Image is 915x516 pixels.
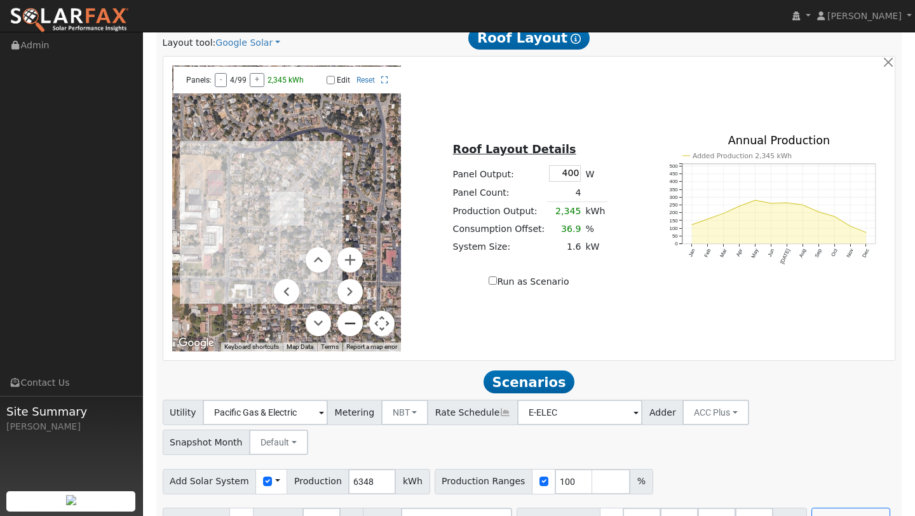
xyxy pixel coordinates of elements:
span: Panels: [186,76,212,85]
td: 4 [547,184,583,202]
label: Run as Scenario [489,275,569,289]
input: Select a Utility [203,400,328,425]
circle: onclick="" [834,215,836,217]
text: 0 [675,241,678,247]
td: Panel Count: [451,184,547,202]
text: Nov [846,248,855,259]
text: Sep [814,248,823,259]
text: Dec [862,248,871,259]
text: 200 [669,210,678,215]
a: Google Solar [215,36,280,50]
img: Google [175,335,217,351]
button: Move down [306,311,331,336]
a: Open this area in Google Maps (opens a new window) [175,335,217,351]
text: Oct [830,248,839,258]
text: Feb [703,248,712,259]
circle: onclick="" [786,202,788,204]
img: retrieve [66,495,76,505]
td: kWh [583,202,607,221]
a: Reset [356,76,375,85]
text: [DATE] [780,248,792,265]
span: kWh [395,469,430,494]
input: Select a Rate Schedule [517,400,642,425]
td: 36.9 [547,220,583,238]
text: Aug [798,248,807,259]
text: 300 [669,194,678,200]
button: Move right [337,279,363,304]
text: Jun [767,248,776,258]
span: Rate Schedule [428,400,518,425]
button: Move up [306,247,331,273]
a: Terms (opens in new tab) [321,343,339,350]
button: Map Data [287,343,313,351]
text: Annual Production [728,134,830,147]
button: Map camera controls [369,311,395,336]
text: 50 [672,233,678,239]
circle: onclick="" [850,225,851,227]
circle: onclick="" [691,224,693,226]
span: Roof Layout [468,27,590,50]
text: 150 [669,218,678,224]
button: Move left [274,279,299,304]
button: Default [249,430,308,455]
text: Added Production 2,345 kWh [693,152,792,160]
text: Mar [719,248,728,259]
span: Snapshot Month [163,430,250,455]
span: Adder [642,400,683,425]
input: Run as Scenario [489,276,497,285]
text: 250 [669,202,678,208]
label: Edit [337,76,350,85]
text: 350 [669,187,678,193]
circle: onclick="" [818,211,820,213]
span: % [630,469,653,494]
td: 1.6 [547,238,583,256]
span: 2,345 kWh [268,76,304,85]
td: W [583,163,607,184]
circle: onclick="" [770,202,772,204]
span: Layout tool: [163,37,216,48]
text: Apr [735,248,744,257]
img: SolarFax [10,7,129,34]
div: [PERSON_NAME] [6,420,136,433]
i: Show Help [571,34,581,44]
span: Production Ranges [435,469,532,494]
u: Roof Layout Details [453,143,576,156]
a: Full Screen [381,76,388,85]
button: Zoom out [337,311,363,336]
span: Production [287,469,349,494]
button: ACC Plus [682,400,749,425]
circle: onclick="" [802,204,804,206]
button: + [250,73,264,87]
circle: onclick="" [707,218,708,220]
td: % [583,220,607,238]
span: Site Summary [6,403,136,420]
circle: onclick="" [738,205,740,207]
td: Production Output: [451,202,547,221]
td: kW [583,238,607,256]
a: Report a map error [346,343,397,350]
text: 500 [669,163,678,169]
text: 450 [669,171,678,177]
span: Add Solar System [163,469,257,494]
text: 100 [669,226,678,231]
span: Metering [327,400,382,425]
td: Consumption Offset: [451,220,547,238]
span: 4/99 [230,76,247,85]
td: Panel Output: [451,163,547,184]
button: Keyboard shortcuts [224,343,279,351]
span: [PERSON_NAME] [827,11,902,21]
td: 2,345 [547,202,583,221]
span: Scenarios [484,370,574,393]
button: - [215,73,227,87]
circle: onclick="" [754,200,756,201]
text: Jan [688,248,696,258]
circle: onclick="" [865,231,867,233]
button: Zoom in [337,247,363,273]
text: 400 [669,179,678,185]
circle: onclick="" [722,212,724,214]
td: System Size: [451,238,547,256]
text: May [750,248,760,259]
button: NBT [381,400,429,425]
span: Utility [163,400,204,425]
